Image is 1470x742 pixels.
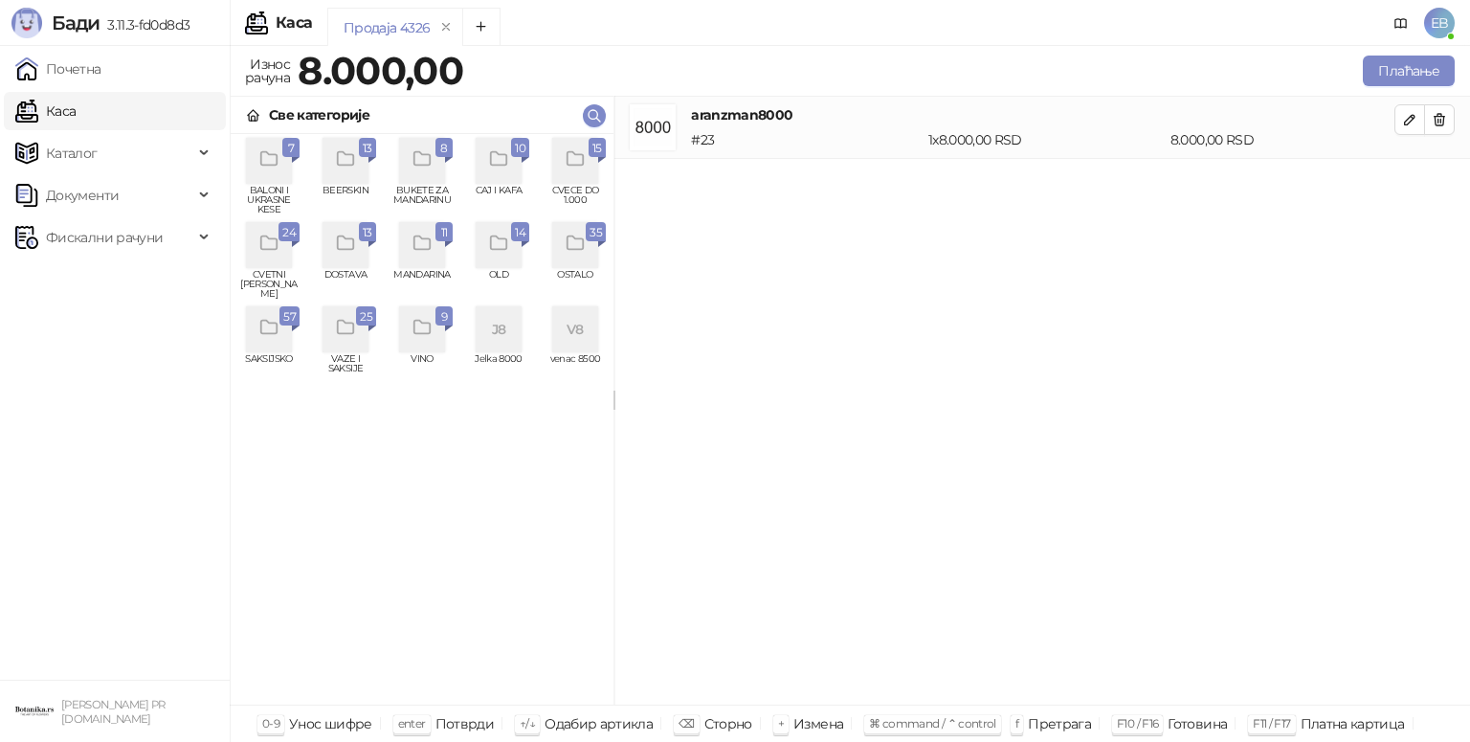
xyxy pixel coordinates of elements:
[100,16,189,34] span: 3.11.3-fd0d8d3
[515,138,525,159] span: 10
[434,19,458,35] button: remove
[520,716,535,731] span: ↑/↓
[289,711,372,736] div: Унос шифре
[468,186,529,214] span: CAJ I KAFA
[462,8,501,46] button: Add tab
[679,716,694,731] span: ⌫
[1117,716,1158,731] span: F10 / F16
[687,129,924,150] div: # 23
[545,711,653,736] div: Одабир артикла
[238,354,300,383] span: SAKSIJSKO
[282,222,296,243] span: 24
[1167,129,1398,150] div: 8.000,00 RSD
[298,47,463,94] strong: 8.000,00
[363,222,372,243] span: 13
[1028,711,1091,736] div: Претрага
[46,176,119,214] span: Документи
[15,50,101,88] a: Почетна
[1363,56,1455,86] button: Плаћање
[468,354,529,383] span: Jelka 8000
[778,716,784,731] span: +
[238,270,300,299] span: CVETNI [PERSON_NAME]
[793,711,843,736] div: Измена
[315,354,376,383] span: VAZE I SAKSIJE
[435,711,495,736] div: Потврди
[1386,8,1416,38] a: Документација
[869,716,996,731] span: ⌘ command / ⌃ control
[286,138,296,159] span: 7
[398,716,426,731] span: enter
[315,186,376,214] span: BEERSKIN
[11,8,42,38] img: Logo
[590,222,602,243] span: 35
[231,134,613,705] div: grid
[468,270,529,299] span: OLD
[283,306,296,327] span: 57
[545,186,606,214] span: CVECE DO 1.000
[515,222,525,243] span: 14
[439,222,449,243] span: 11
[1168,711,1227,736] div: Готовина
[15,92,76,130] a: Каса
[1424,8,1455,38] span: EB
[276,15,312,31] div: Каса
[1301,711,1405,736] div: Платна картица
[391,354,453,383] span: VINO
[439,138,449,159] span: 8
[15,692,54,731] img: 64x64-companyLogo-0e2e8aaa-0bd2-431b-8613-6e3c65811325.png
[315,270,376,299] span: DOSTAVA
[476,306,522,352] div: J8
[238,186,300,214] span: BALONI I UKRASNE KESE
[704,711,752,736] div: Сторно
[61,698,166,726] small: [PERSON_NAME] PR [DOMAIN_NAME]
[46,218,163,257] span: Фискални рачуни
[391,186,453,214] span: BUKETE ZA MANDARINU
[344,17,430,38] div: Продаја 4326
[545,270,606,299] span: OSTALO
[262,716,279,731] span: 0-9
[924,129,1167,150] div: 1 x 8.000,00 RSD
[241,52,294,90] div: Износ рачуна
[545,354,606,383] span: venac 8500
[592,138,602,159] span: 15
[1253,716,1290,731] span: F11 / F17
[439,306,449,327] span: 9
[360,306,372,327] span: 25
[691,104,1394,125] h4: aranzman8000
[46,134,98,172] span: Каталог
[363,138,372,159] span: 13
[269,104,369,125] div: Све категорије
[1015,716,1018,731] span: f
[391,270,453,299] span: MANDARINA
[52,11,100,34] span: Бади
[552,306,598,352] div: V8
